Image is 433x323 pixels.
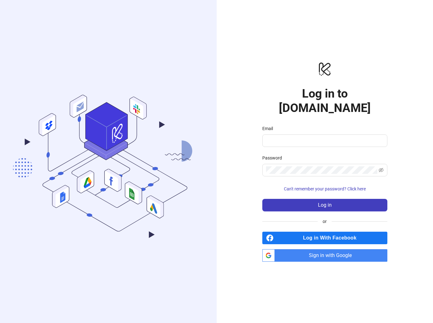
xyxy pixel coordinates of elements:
input: Email [266,137,382,144]
button: Log in [262,199,387,211]
label: Email [262,125,277,132]
span: Sign in with Google [277,249,387,262]
a: Log in With Facebook [262,232,387,244]
a: Sign in with Google [262,249,387,262]
a: Can't remember your password? Click here [262,186,387,191]
span: Log in [318,202,332,208]
span: or [318,218,332,225]
input: Password [266,166,377,174]
h1: Log in to [DOMAIN_NAME] [262,86,387,115]
button: Can't remember your password? Click here [262,184,387,194]
span: eye-invisible [379,168,384,173]
label: Password [262,154,286,161]
span: Can't remember your password? Click here [284,186,366,191]
span: Log in With Facebook [276,232,387,244]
